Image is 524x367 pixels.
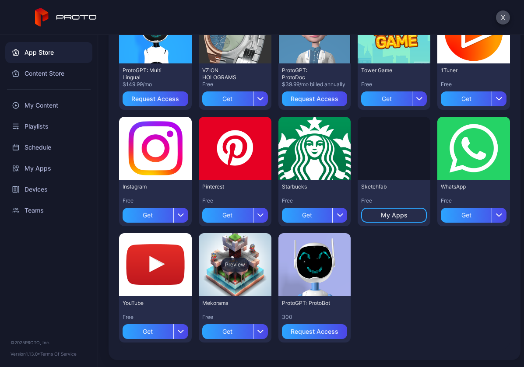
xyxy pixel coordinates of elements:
[40,351,77,357] a: Terms Of Service
[282,183,330,190] div: Starbucks
[441,91,492,106] div: Get
[282,197,348,204] div: Free
[282,324,348,339] button: Request Access
[123,91,188,106] button: Request Access
[5,200,92,221] a: Teams
[221,258,249,272] div: Preview
[123,321,188,339] button: Get
[5,95,92,116] a: My Content
[5,179,92,200] a: Devices
[282,91,348,106] button: Request Access
[5,116,92,137] a: Playlists
[131,95,179,102] div: Request Access
[282,81,348,88] div: $39.99/mo billed annually
[441,204,506,223] button: Get
[5,158,92,179] a: My Apps
[361,81,427,88] div: Free
[123,197,188,204] div: Free
[282,208,333,223] div: Get
[282,204,348,223] button: Get
[123,81,188,88] div: $149.99/mo
[282,314,348,321] div: 300
[202,314,268,321] div: Free
[202,300,250,307] div: Mekorama
[441,81,506,88] div: Free
[202,91,253,106] div: Get
[5,63,92,84] a: Content Store
[282,67,330,81] div: ProtoGPT: ProtoDoc
[202,88,268,106] button: Get
[361,88,427,106] button: Get
[361,197,427,204] div: Free
[361,183,409,190] div: Sketchfab
[202,183,250,190] div: Pinterest
[381,212,408,219] div: My Apps
[123,204,188,223] button: Get
[291,95,338,102] div: Request Access
[202,197,268,204] div: Free
[123,183,171,190] div: Instagram
[202,324,253,339] div: Get
[361,208,427,223] button: My Apps
[11,351,40,357] span: Version 1.13.0 •
[202,321,268,339] button: Get
[123,314,188,321] div: Free
[202,81,268,88] div: Free
[291,328,338,335] div: Request Access
[282,300,330,307] div: ProtoGPT: ProtoBot
[496,10,510,24] button: X
[441,183,489,190] div: WhatsApp
[441,88,506,106] button: Get
[202,208,253,223] div: Get
[202,67,250,81] div: VZION HOLOGRAMS
[123,300,171,307] div: YouTube
[441,197,506,204] div: Free
[123,324,173,339] div: Get
[123,67,171,81] div: ProtoGPT: Multi Lingual
[361,67,409,74] div: Tower Game
[123,208,173,223] div: Get
[11,339,87,346] div: © 2025 PROTO, Inc.
[202,204,268,223] button: Get
[441,67,489,74] div: 1Tuner
[441,208,492,223] div: Get
[5,137,92,158] a: Schedule
[361,91,412,106] div: Get
[5,42,92,63] a: App Store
